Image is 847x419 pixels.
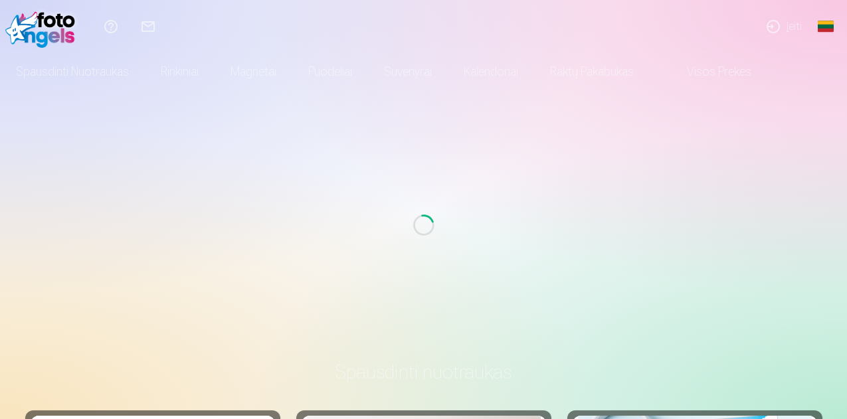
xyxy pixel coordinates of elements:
a: Puodeliai [292,53,368,90]
h3: Spausdinti nuotraukas [36,360,812,384]
a: Magnetai [215,53,292,90]
a: Visos prekės [650,53,767,90]
a: Rinkiniai [145,53,215,90]
img: /fa2 [5,5,82,48]
a: Kalendoriai [448,53,534,90]
a: Suvenyrai [368,53,448,90]
a: Raktų pakabukas [534,53,650,90]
